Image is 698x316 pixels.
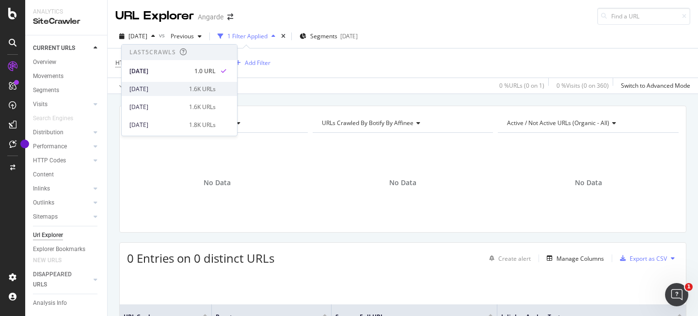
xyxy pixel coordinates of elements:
div: 1.0 URL [194,67,216,76]
span: Active / Not Active URLs (organic - all) [507,119,609,127]
div: times [279,32,287,41]
a: Sitemaps [33,212,91,222]
div: Visits [33,99,48,110]
div: Sitemaps [33,212,58,222]
div: CURRENT URLS [33,43,75,53]
a: Visits [33,99,91,110]
span: 0 Entries on 0 distinct URLs [127,250,274,266]
div: Export as CSV [630,254,667,263]
div: Outlinks [33,198,54,208]
input: Find a URL [597,8,690,25]
a: Analysis Info [33,298,100,308]
button: Create alert [485,251,531,266]
div: 1.6K URLs [189,103,216,111]
span: 2025 Sep. 23rd [128,32,147,40]
span: No Data [204,178,231,188]
div: 1 Filter Applied [227,32,268,40]
div: HTTP Codes [33,156,66,166]
div: DISAPPEARED URLS [33,269,82,290]
a: NEW URLS [33,255,71,266]
button: Previous [167,29,206,44]
div: Explorer Bookmarks [33,244,85,254]
div: [DATE] [129,121,183,129]
div: Analysis Info [33,298,67,308]
a: Url Explorer [33,230,100,240]
div: 0 % URLs ( 0 on 1 ) [499,81,544,90]
span: HTTP Status Code [115,59,164,67]
a: Distribution [33,127,91,138]
div: Angarde [198,12,223,22]
a: Movements [33,71,100,81]
div: 1.6K URLs [189,85,216,94]
div: Manage Columns [556,254,604,263]
button: 1 Filter Applied [214,29,279,44]
a: Segments [33,85,100,95]
div: 1.8K URLs [189,121,216,129]
span: Previous [167,32,194,40]
div: Last 5 Crawls [129,48,176,56]
span: vs [159,31,167,39]
div: [DATE] [129,67,189,76]
div: SiteCrawler [33,16,99,27]
a: Performance [33,142,91,152]
div: Search Engines [33,113,73,124]
div: [DATE] [129,103,183,111]
div: Distribution [33,127,63,138]
div: [DATE] [340,32,358,40]
div: Segments [33,85,59,95]
div: Url Explorer [33,230,63,240]
span: URLs Crawled By Botify By affinee [322,119,413,127]
span: Segments [310,32,337,40]
div: Analytics [33,8,99,16]
span: No Data [575,178,602,188]
a: CURRENT URLS [33,43,91,53]
div: Tooltip anchor [20,140,29,148]
div: Movements [33,71,63,81]
a: HTTP Codes [33,156,91,166]
div: Overview [33,57,56,67]
a: Overview [33,57,100,67]
iframe: Intercom live chat [665,283,688,306]
a: Inlinks [33,184,91,194]
button: [DATE] [115,29,159,44]
a: DISAPPEARED URLS [33,269,91,290]
h4: URLs Crawled By Botify By affinee [320,115,485,131]
div: Content [33,170,54,180]
span: No Data [389,178,416,188]
a: Content [33,170,100,180]
button: Apply [115,78,143,94]
a: Explorer Bookmarks [33,244,100,254]
span: 1 [685,283,693,291]
h4: Active / Not Active URLs [505,115,670,131]
button: Segments[DATE] [296,29,362,44]
div: Performance [33,142,67,152]
button: Add Filter [232,57,270,69]
div: [DATE] [129,85,183,94]
div: URL Explorer [115,8,194,24]
div: Inlinks [33,184,50,194]
a: Search Engines [33,113,83,124]
button: Export as CSV [616,251,667,266]
div: NEW URLS [33,255,62,266]
div: 0 % Visits ( 0 on 360 ) [556,81,609,90]
div: Create alert [498,254,531,263]
div: Switch to Advanced Mode [621,81,690,90]
button: Switch to Advanced Mode [617,78,690,94]
div: Add Filter [245,59,270,67]
div: arrow-right-arrow-left [227,14,233,20]
button: Manage Columns [543,253,604,264]
a: Outlinks [33,198,91,208]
